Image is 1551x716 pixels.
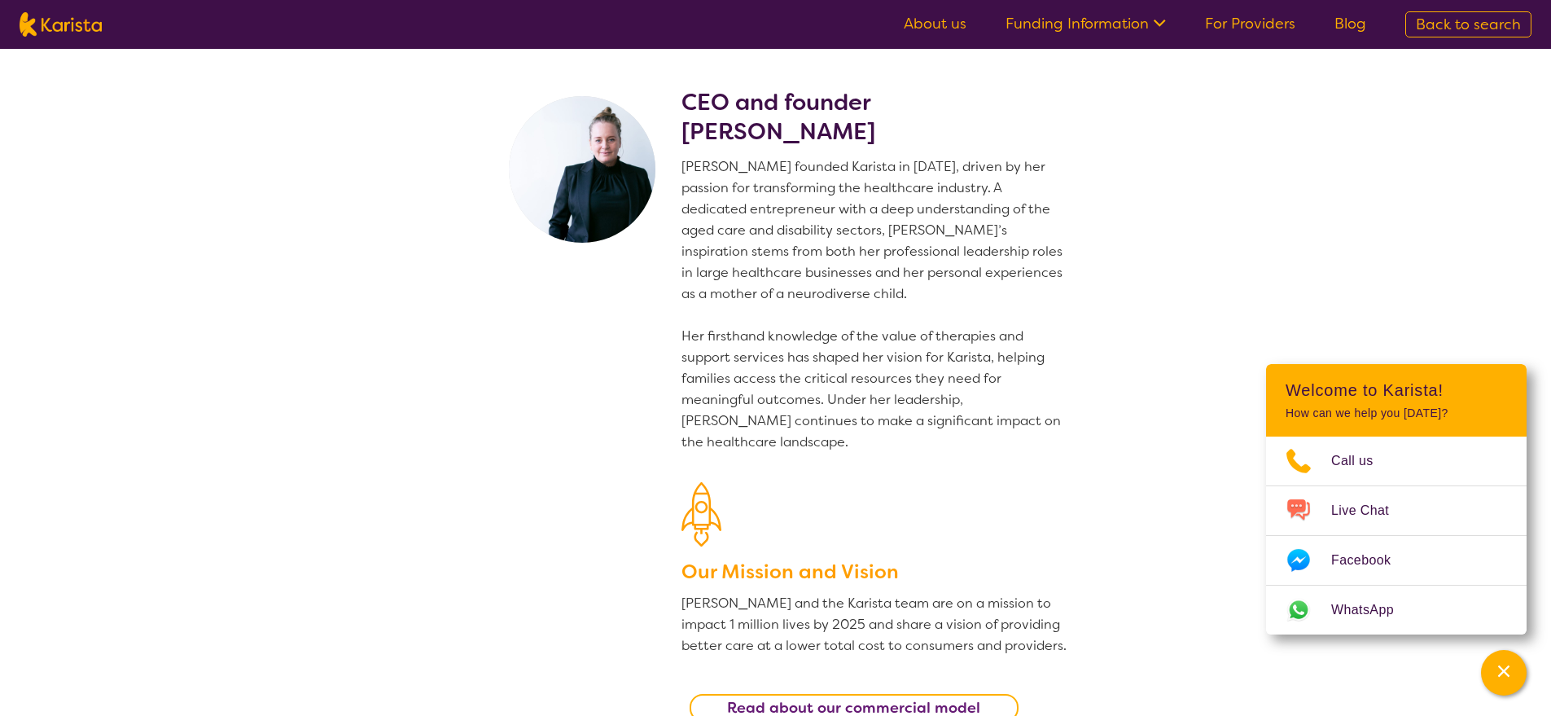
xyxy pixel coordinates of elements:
a: Funding Information [1006,14,1166,33]
p: [PERSON_NAME] founded Karista in [DATE], driven by her passion for transforming the healthcare in... [681,156,1069,453]
span: Facebook [1331,548,1410,573]
a: Web link opens in a new tab. [1266,586,1527,635]
p: How can we help you [DATE]? [1286,406,1507,420]
span: Call us [1331,449,1393,473]
p: [PERSON_NAME] and the Karista team are on a mission to impact 1 million lives by 2025 and share a... [681,593,1069,657]
span: Live Chat [1331,499,1409,523]
ul: Choose channel [1266,437,1527,635]
a: About us [904,14,966,33]
h2: Welcome to Karista! [1286,380,1507,400]
span: WhatsApp [1331,598,1413,622]
a: For Providers [1205,14,1295,33]
a: Blog [1334,14,1366,33]
img: Karista logo [20,12,102,37]
h2: CEO and founder [PERSON_NAME] [681,88,1069,147]
a: Back to search [1405,11,1531,37]
div: Channel Menu [1266,364,1527,635]
h3: Our Mission and Vision [681,557,1069,586]
img: Our Mission [681,482,721,547]
span: Back to search [1416,15,1521,34]
button: Channel Menu [1481,650,1527,696]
